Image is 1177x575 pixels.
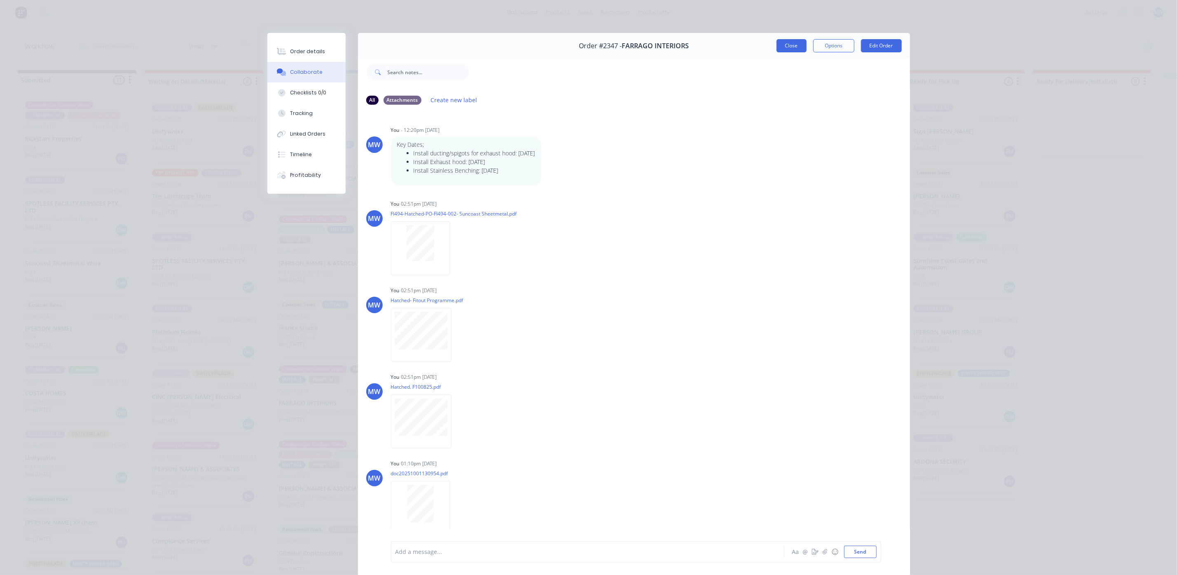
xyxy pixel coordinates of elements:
div: - 12:20pm [DATE] [401,127,440,134]
div: Profitability [290,171,321,179]
div: Checklists 0/0 [290,89,326,96]
button: Checklists 0/0 [267,82,346,103]
div: 02:51pm [DATE] [401,200,437,208]
div: MW [368,473,381,483]
div: You [391,460,400,467]
button: Collaborate [267,62,346,82]
p: FI494-Hatched-PO-FI494-002- Suncoast Sheetmetal.pdf [391,210,517,217]
button: Aa [791,547,800,557]
div: You [391,127,400,134]
div: 01:10pm [DATE] [401,460,437,467]
div: Timeline [290,151,312,158]
button: Send [844,546,877,558]
span: Order #2347 - [579,42,622,50]
div: You [391,373,400,381]
li: Install Exhaust hood: [DATE] [414,157,535,166]
p: doc20251001130954.pdf [391,470,459,477]
button: ☺ [830,547,840,557]
button: Order details [267,41,346,62]
button: Edit Order [861,39,902,52]
button: Timeline [267,144,346,165]
div: 02:51pm [DATE] [401,373,437,381]
div: Order details [290,48,325,55]
li: Install Stainless Benching: [DATE] [414,166,535,175]
input: Search notes... [388,64,469,80]
div: You [391,287,400,294]
div: Collaborate [290,68,323,76]
button: Close [777,39,807,52]
div: You [391,200,400,208]
div: MW [368,387,381,397]
div: All [366,96,379,105]
li: Install ducting/spigots for exhaust hood: [DATE] [414,149,535,157]
button: Options [813,39,854,52]
p: Hatched. F100825.pdf [391,383,460,390]
span: FARRAGO INTERIORS [622,42,689,50]
div: 02:51pm [DATE] [401,287,437,294]
p: Key Dates; [397,141,535,149]
div: MW [368,140,381,150]
p: Hatched- Fitout Programme.pdf [391,297,463,304]
button: Profitability [267,165,346,185]
div: MW [368,214,381,223]
div: Tracking [290,110,313,117]
div: MW [368,300,381,310]
div: Attachments [384,96,421,105]
button: Linked Orders [267,124,346,144]
button: @ [800,547,810,557]
div: Linked Orders [290,130,325,138]
button: Create new label [426,94,482,106]
button: Tracking [267,103,346,124]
